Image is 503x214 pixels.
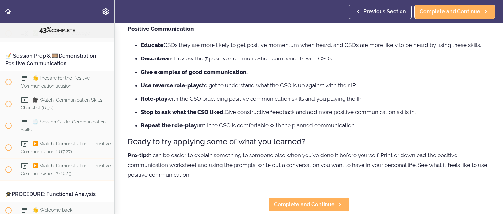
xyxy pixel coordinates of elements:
span: Complete and Continue [420,8,480,16]
h3: Ready to try applying some of what you learned? [128,136,490,147]
strong: Use reverse role-plays [141,82,202,89]
a: Complete and Continue [414,5,495,19]
strong: Positive Communication [128,25,194,32]
li: with the CSO practicing positive communication skills and you playing the IP. [141,94,490,103]
li: to get to understand what the CSO is up against with their IP. [141,81,490,90]
svg: Back to course curriculum [4,8,12,16]
span: ▶️ Watch: Demonstration of Positive Communication 1 (17:27) [21,141,111,154]
li: Give constructive feedback and add more positive communication skills in. [141,108,490,116]
a: Previous Section [349,5,412,19]
span: 👋 Prepare for the Positive Communication session [21,76,90,89]
strong: Educate [141,42,163,48]
li: until the CSO is comfortable with the planned communication. [141,121,490,130]
strong: Give examples of good communication. [141,69,248,75]
strong: Stop to ask what the CSO liked. [141,109,225,115]
strong: Describe [141,55,165,62]
strong: Repeat the role-play [141,122,197,129]
strong: Role-play [141,95,167,102]
span: Complete and Continue [274,201,335,208]
li: CSOs they are more likely to get positive momentum when heard, and CSOs are more likely to be hea... [141,41,490,49]
span: 🗒️ Session Guide: Communication Skills [21,120,106,132]
li: and review the 7 positive communication components with CSOs. [141,54,490,63]
span: 43% [39,26,52,34]
svg: Settings Menu [102,8,110,16]
span: 👋 Welcome back! [32,207,73,213]
strong: Pro-tip: [128,152,148,158]
a: Complete and Continue [269,197,349,212]
span: Previous Section [363,8,406,16]
span: 🎥 Watch: Communication Skills Checklist (6:50) [21,98,102,110]
span: ▶️ Watch: Demonstration of Positive Communication 2 (16:29) [21,163,111,176]
p: It can be easier to explain something to someone else when you’ve done it before yourself. Print ... [128,150,490,180]
div: COMPLETE [8,26,106,34]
